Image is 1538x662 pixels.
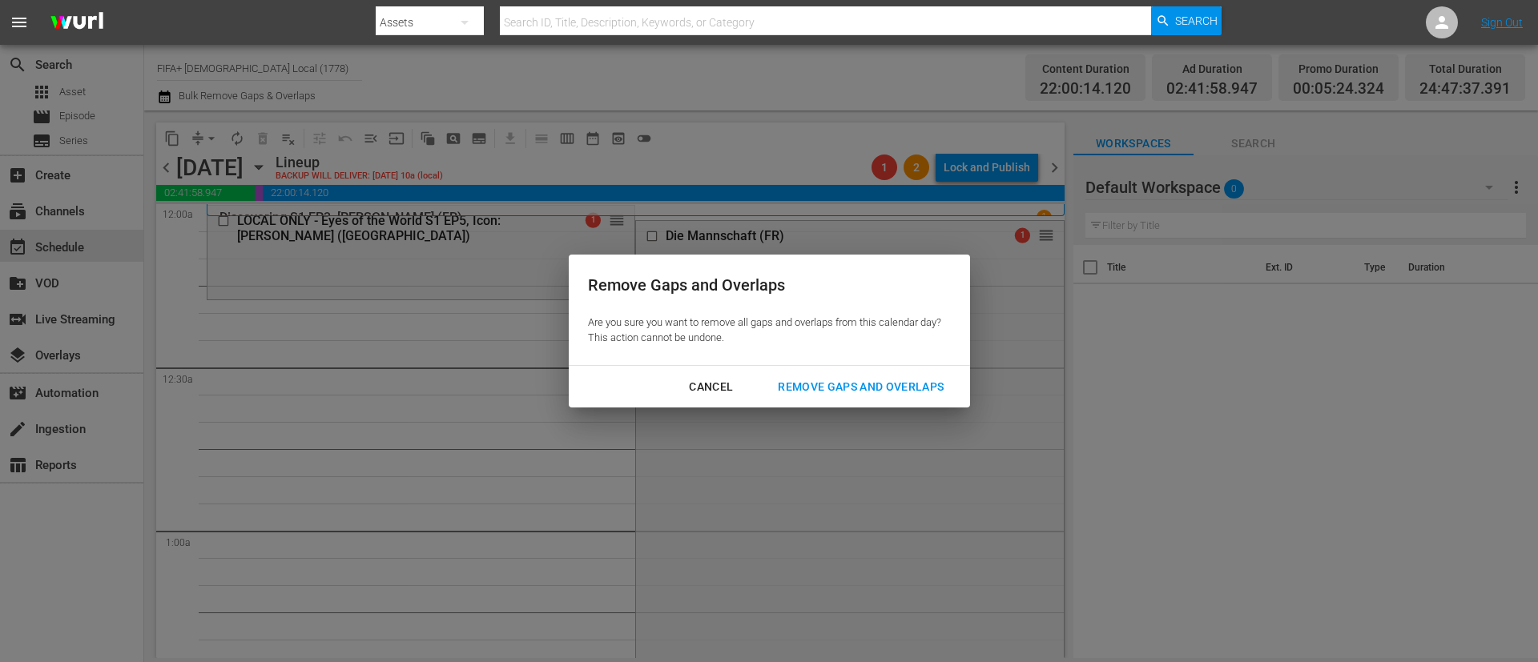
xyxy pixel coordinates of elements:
[10,13,29,32] span: menu
[588,315,941,331] p: Are you sure you want to remove all gaps and overlaps from this calendar day?
[38,4,115,42] img: ans4CAIJ8jUAAAAAAAAAAAAAAAAAAAAAAAAgQb4GAAAAAAAAAAAAAAAAAAAAAAAAJMjXAAAAAAAAAAAAAAAAAAAAAAAAgAT5G...
[765,377,956,397] div: Remove Gaps and Overlaps
[759,372,963,402] button: Remove Gaps and Overlaps
[588,274,941,297] div: Remove Gaps and Overlaps
[670,372,752,402] button: Cancel
[1481,16,1523,29] a: Sign Out
[676,377,746,397] div: Cancel
[1175,6,1218,35] span: Search
[588,331,941,346] p: This action cannot be undone.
